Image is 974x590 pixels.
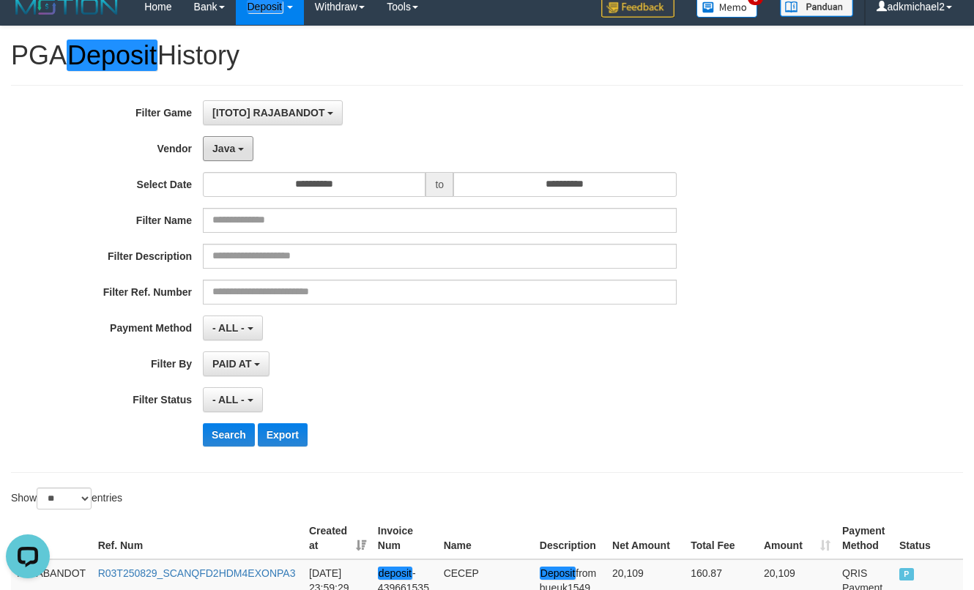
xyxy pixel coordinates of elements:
[212,394,245,406] span: - ALL -
[212,322,245,334] span: - ALL -
[6,6,50,50] button: Open LiveChat chat widget
[37,488,92,509] select: Showentries
[258,423,308,447] button: Export
[212,107,324,119] span: [ITOTO] RAJABANDOT
[203,351,269,376] button: PAID AT
[203,387,262,412] button: - ALL -
[378,567,412,580] em: deposit
[303,518,372,559] th: Created at: activate to sort column ascending
[836,518,893,559] th: Payment Method
[438,518,534,559] th: Name
[203,315,262,340] button: - ALL -
[540,567,576,580] em: Deposit
[606,518,685,559] th: Net Amount
[203,136,253,161] button: Java
[758,518,836,559] th: Amount: activate to sort column ascending
[203,100,343,125] button: [ITOTO] RAJABANDOT
[899,568,914,580] span: PAID
[11,41,963,70] h1: PGA History
[67,40,157,71] em: Deposit
[203,423,255,447] button: Search
[11,518,92,559] th: Game
[212,358,251,370] span: PAID AT
[92,518,303,559] th: Ref. Num
[212,143,235,154] span: Java
[685,518,758,559] th: Total Fee
[98,567,296,579] a: R03T250829_SCANQFD2HDM4EXONPA3
[372,518,438,559] th: Invoice Num
[893,518,963,559] th: Status
[11,488,122,509] label: Show entries
[534,518,606,559] th: Description
[425,172,453,197] span: to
